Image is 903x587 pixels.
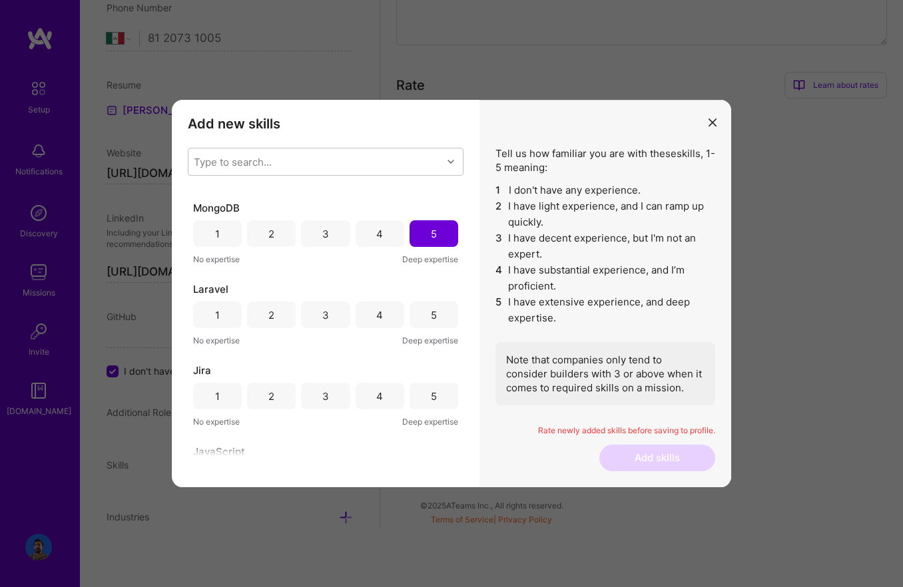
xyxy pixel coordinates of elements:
span: No expertise [193,415,240,429]
div: 1 [215,227,220,241]
span: No expertise [193,252,240,266]
div: Type to search... [194,155,272,169]
div: 4 [376,227,383,241]
span: Laravel [193,282,228,296]
li: I have extensive experience, and deep expertise. [495,294,715,326]
div: 4 [376,389,383,403]
i: icon Chevron [448,158,454,165]
div: modal [172,100,731,487]
div: 2 [268,308,274,322]
div: 4 [376,308,383,322]
span: MongoDB [193,201,240,215]
span: Deep expertise [402,252,458,266]
span: Deep expertise [402,333,458,347]
div: Tell us how familiar you are with these skills , 1-5 meaning: [495,146,715,405]
span: 3 [495,230,503,262]
span: 2 [495,198,503,230]
div: 5 [431,308,437,322]
span: Jira [193,363,211,377]
span: JavaScript [193,445,245,459]
div: 1 [215,389,220,403]
li: I have light experience, and I can ramp up quickly. [495,198,715,230]
div: 5 [431,227,437,241]
div: 1 [215,308,220,322]
i: icon Close [709,118,717,126]
button: Add skills [599,445,715,471]
div: 5 [431,389,437,403]
div: 3 [322,389,329,403]
li: I have substantial experience, and I’m proficient. [495,262,715,294]
div: 2 [268,389,274,403]
span: Deep expertise [402,415,458,429]
div: Note that companies only tend to consider builders with 3 or above when it comes to required skil... [495,342,715,405]
span: No expertise [193,333,240,347]
span: 5 [495,294,503,326]
li: I don't have any experience. [495,182,715,198]
span: 1 [495,182,503,198]
li: I have decent experience, but I'm not an expert. [495,230,715,262]
span: 4 [495,262,503,294]
p: Rate newly added skills before saving to profile. [495,425,715,437]
div: 2 [268,227,274,241]
h3: Add new skills [188,116,463,132]
div: 3 [322,308,329,322]
div: 3 [322,227,329,241]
